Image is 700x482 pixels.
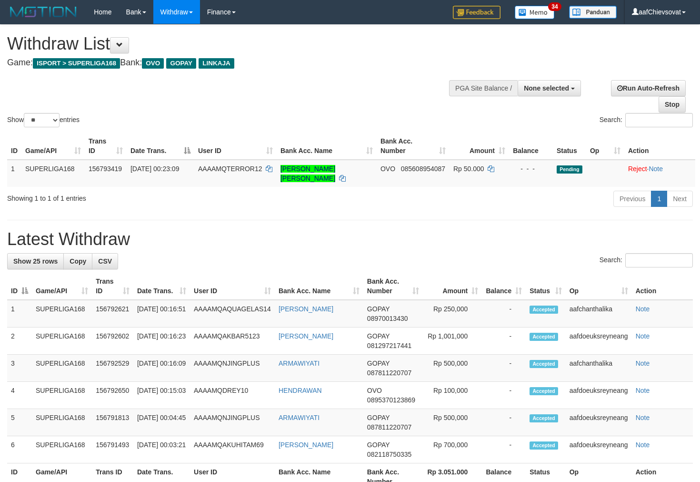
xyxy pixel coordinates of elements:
[7,300,32,328] td: 1
[566,328,632,355] td: aafdoeuksreyneang
[548,2,561,11] span: 34
[530,441,558,450] span: Accepted
[190,328,275,355] td: AAAAMQAKBAR5123
[7,328,32,355] td: 2
[92,328,133,355] td: 156792602
[367,414,390,421] span: GOPAY
[566,273,632,300] th: Op: activate to sort column ascending
[515,6,555,19] img: Button%20Memo.svg
[277,133,377,160] th: Bank Acc. Name: activate to sort column ascending
[133,273,190,300] th: Date Trans.: activate to sort column ascending
[513,164,549,174] div: - - -
[625,253,693,267] input: Search:
[7,273,32,300] th: ID: activate to sort column descending
[92,355,133,382] td: 156792529
[423,436,482,463] td: Rp 700,000
[367,359,390,367] span: GOPAY
[92,253,118,269] a: CSV
[279,305,333,313] a: [PERSON_NAME]
[649,165,663,173] a: Note
[453,165,484,173] span: Rp 50.000
[279,441,333,449] a: [PERSON_NAME]
[423,300,482,328] td: Rp 250,000
[279,359,320,367] a: ARMAWIYATI
[7,133,21,160] th: ID
[611,80,686,96] a: Run Auto-Refresh
[526,273,566,300] th: Status: activate to sort column ascending
[377,133,450,160] th: Bank Acc. Number: activate to sort column ascending
[190,382,275,409] td: AAAAMQDREY10
[198,165,262,173] span: AAAAMQTERROR12
[133,300,190,328] td: [DATE] 00:16:51
[367,342,411,349] span: Copy 081297217441 to clipboard
[367,305,390,313] span: GOPAY
[401,165,445,173] span: Copy 085608954087 to clipboard
[280,165,335,182] a: [PERSON_NAME] [PERSON_NAME]
[7,5,80,19] img: MOTION_logo.png
[530,360,558,368] span: Accepted
[659,96,686,113] a: Stop
[92,300,133,328] td: 156792621
[566,382,632,409] td: aafdoeuksreyneang
[32,328,92,355] td: SUPERLIGA168
[63,253,92,269] a: Copy
[275,273,363,300] th: Bank Acc. Name: activate to sort column ascending
[130,165,179,173] span: [DATE] 00:23:09
[600,113,693,127] label: Search:
[566,409,632,436] td: aafdoeuksreyneang
[509,133,553,160] th: Balance
[482,355,526,382] td: -
[190,300,275,328] td: AAAAMQAQUAGELAS14
[133,355,190,382] td: [DATE] 00:16:09
[367,396,415,404] span: Copy 0895370123869 to clipboard
[667,191,693,207] a: Next
[557,165,582,174] span: Pending
[524,84,569,92] span: None selected
[32,382,92,409] td: SUPERLIGA168
[636,359,650,367] a: Note
[32,273,92,300] th: Game/API: activate to sort column ascending
[7,409,32,436] td: 5
[92,382,133,409] td: 156792650
[7,190,285,203] div: Showing 1 to 1 of 1 entries
[279,414,320,421] a: ARMAWIYATI
[624,133,695,160] th: Action
[530,306,558,314] span: Accepted
[32,436,92,463] td: SUPERLIGA168
[624,160,695,187] td: ·
[566,355,632,382] td: aafchanthalika
[367,332,390,340] span: GOPAY
[21,133,85,160] th: Game/API: activate to sort column ascending
[24,113,60,127] select: Showentries
[636,332,650,340] a: Note
[367,441,390,449] span: GOPAY
[7,58,457,68] h4: Game: Bank:
[453,6,500,19] img: Feedback.jpg
[530,387,558,395] span: Accepted
[566,300,632,328] td: aafchanthalika
[133,436,190,463] td: [DATE] 00:03:21
[367,369,411,377] span: Copy 087811220707 to clipboard
[21,160,85,187] td: SUPERLIGA168
[7,113,80,127] label: Show entries
[190,273,275,300] th: User ID: activate to sort column ascending
[613,191,651,207] a: Previous
[600,253,693,267] label: Search:
[133,409,190,436] td: [DATE] 00:04:45
[190,436,275,463] td: AAAAMQAKUHITAM69
[380,165,395,173] span: OVO
[628,165,647,173] a: Reject
[566,436,632,463] td: aafdoeuksreyneang
[586,133,624,160] th: Op: activate to sort column ascending
[367,315,408,322] span: Copy 08970013430 to clipboard
[530,414,558,422] span: Accepted
[482,328,526,355] td: -
[13,257,58,265] span: Show 25 rows
[530,333,558,341] span: Accepted
[482,409,526,436] td: -
[7,253,64,269] a: Show 25 rows
[32,355,92,382] td: SUPERLIGA168
[636,414,650,421] a: Note
[482,273,526,300] th: Balance: activate to sort column ascending
[33,58,120,69] span: ISPORT > SUPERLIGA168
